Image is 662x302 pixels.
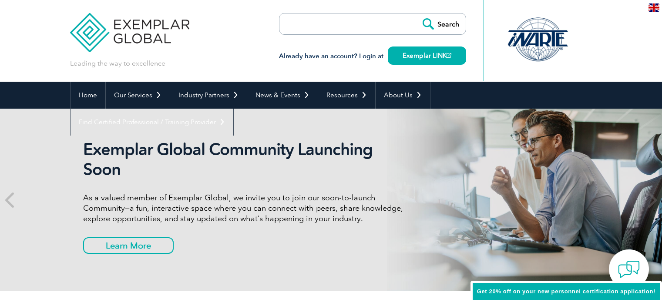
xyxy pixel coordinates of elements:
[618,259,640,280] img: contact-chat.png
[83,139,410,179] h2: Exemplar Global Community Launching Soon
[376,82,430,109] a: About Us
[318,82,375,109] a: Resources
[71,109,233,136] a: Find Certified Professional / Training Provider
[247,82,318,109] a: News & Events
[70,59,165,68] p: Leading the way to excellence
[447,53,451,58] img: open_square.png
[418,13,466,34] input: Search
[83,237,174,254] a: Learn More
[649,3,659,12] img: en
[83,192,410,224] p: As a valued member of Exemplar Global, we invite you to join our soon-to-launch Community—a fun, ...
[279,51,466,62] h3: Already have an account? Login at
[388,46,466,65] a: Exemplar LINK
[71,82,105,109] a: Home
[477,288,655,295] span: Get 20% off on your new personnel certification application!
[170,82,247,109] a: Industry Partners
[106,82,170,109] a: Our Services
